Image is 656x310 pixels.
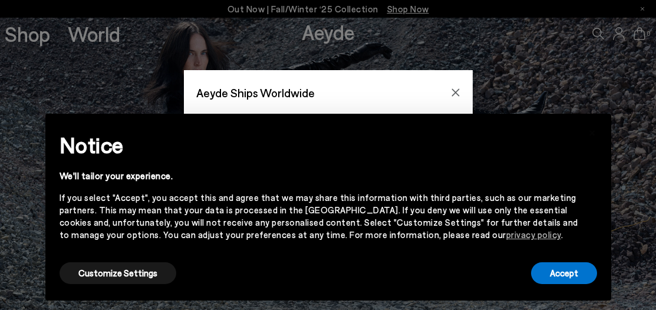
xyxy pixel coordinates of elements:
[60,130,578,160] h2: Notice
[506,229,561,240] a: privacy policy
[60,170,578,182] div: We'll tailor your experience.
[196,83,315,103] span: Aeyde Ships Worldwide
[578,117,606,146] button: Close this notice
[588,123,596,140] span: ×
[531,262,597,284] button: Accept
[447,84,464,101] button: Close
[60,262,176,284] button: Customize Settings
[60,192,578,241] div: If you select "Accept", you accept this and agree that we may share this information with third p...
